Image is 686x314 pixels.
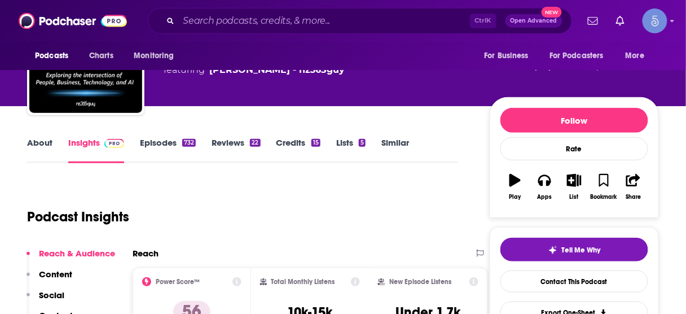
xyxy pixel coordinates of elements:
[89,48,113,64] span: Charts
[140,137,196,163] a: Episodes732
[134,48,174,64] span: Monitoring
[164,63,370,77] span: featuring
[643,8,667,33] button: Show profile menu
[542,45,620,67] button: open menu
[484,48,529,64] span: For Business
[336,137,366,163] a: Lists5
[19,10,127,32] img: Podchaser - Follow, Share and Rate Podcasts
[500,108,648,133] button: Follow
[618,45,659,67] button: open menu
[626,48,645,64] span: More
[530,167,559,207] button: Apps
[476,45,543,67] button: open menu
[548,246,557,255] img: tell me why sparkle
[39,248,115,259] p: Reach & Audience
[570,194,579,200] div: List
[311,139,320,147] div: 15
[500,167,530,207] button: Play
[619,167,648,207] button: Share
[591,194,617,200] div: Bookmark
[560,167,589,207] button: List
[562,246,601,255] span: Tell Me Why
[27,208,129,225] h1: Podcast Insights
[500,238,648,261] button: tell me why sparkleTell Me Why
[626,194,641,200] div: Share
[389,278,451,286] h2: New Episode Listens
[35,48,68,64] span: Podcasts
[27,248,115,269] button: Reach & Audience
[500,137,648,160] div: Rate
[538,194,552,200] div: Apps
[505,14,562,28] button: Open AdvancedNew
[511,18,557,24] span: Open Advanced
[27,269,72,290] button: Content
[27,45,83,67] button: open menu
[104,139,124,148] img: Podchaser Pro
[82,45,120,67] a: Charts
[643,8,667,33] span: Logged in as Spiral5-G1
[39,290,64,300] p: Social
[148,8,572,34] div: Search podcasts, credits, & more...
[589,167,618,207] button: Bookmark
[27,290,64,311] button: Social
[133,248,159,259] h2: Reach
[250,139,260,147] div: 22
[470,14,496,28] span: Ctrl K
[612,11,629,30] a: Show notifications dropdown
[156,278,200,286] h2: Power Score™
[643,8,667,33] img: User Profile
[179,12,470,30] input: Search podcasts, credits, & more...
[39,269,72,280] p: Content
[359,139,366,147] div: 5
[509,194,521,200] div: Play
[276,137,320,163] a: Credits15
[182,139,196,147] div: 732
[542,7,562,18] span: New
[27,137,52,163] a: About
[209,63,345,77] a: Mark Smith - nz365guy
[212,137,260,163] a: Reviews22
[583,11,603,30] a: Show notifications dropdown
[271,278,335,286] h2: Total Monthly Listens
[126,45,188,67] button: open menu
[381,137,409,163] a: Similar
[549,48,604,64] span: For Podcasters
[68,137,124,163] a: InsightsPodchaser Pro
[500,271,648,293] a: Contact This Podcast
